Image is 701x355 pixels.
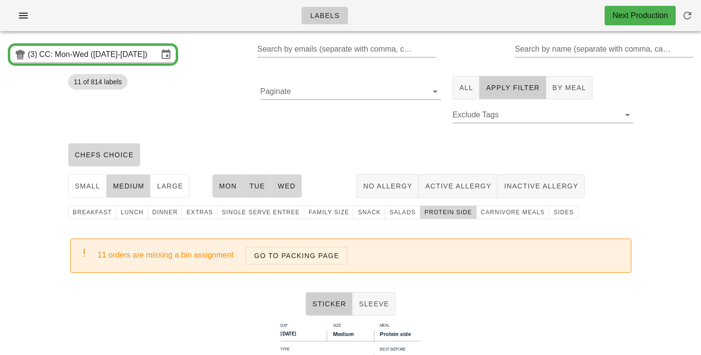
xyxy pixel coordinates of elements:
span: Apply Filter [485,84,539,92]
span: breakfast [73,209,112,216]
button: Inactive Allergy [498,174,585,198]
span: 11 of 814 labels [74,74,122,90]
button: chefs choice [68,143,140,167]
span: No Allergy [363,182,412,190]
div: 11 orders are missing a bin assignment [98,247,623,264]
span: chefs choice [74,151,134,159]
button: small [68,174,107,198]
span: Sticker [312,300,347,308]
button: snack [353,206,385,219]
div: Medium [327,331,374,341]
span: Active Allergy [424,182,491,190]
span: extras [186,209,213,216]
div: [DATE] [280,331,327,341]
button: Tue [243,174,271,198]
button: Mon [212,174,243,198]
button: Sticker [306,292,353,316]
button: No Allergy [356,174,419,198]
span: dinner [152,209,178,216]
span: large [156,182,183,190]
span: single serve entree [221,209,300,216]
span: small [74,182,100,190]
button: extras [182,206,218,219]
span: protein side [424,209,472,216]
span: By Meal [552,84,586,92]
div: (3) [28,50,39,59]
button: carnivore meals [477,206,550,219]
button: family size [304,206,353,219]
button: Active Allergy [419,174,498,198]
div: Next Production [612,10,668,21]
span: Inactive Allergy [503,182,578,190]
div: Day [280,322,327,331]
button: By Meal [546,76,592,99]
button: Sides [549,206,578,219]
button: medium [107,174,151,198]
span: Mon [219,182,237,190]
span: family size [308,209,349,216]
div: Best Before [374,346,421,355]
span: Go to Packing Page [254,252,339,260]
button: Sleeve [352,292,395,316]
a: Go to Packing Page [245,247,348,264]
div: Exclude Tags [453,107,633,123]
button: single serve entree [218,206,304,219]
div: Meal [374,322,421,331]
button: Salads [385,206,420,219]
span: Labels [310,12,340,19]
button: large [150,174,189,198]
span: Sleeve [358,300,389,308]
button: breakfast [68,206,116,219]
span: All [459,84,474,92]
span: Salads [389,209,416,216]
div: Paginate [260,84,441,99]
span: lunch [120,209,144,216]
div: Type [280,346,374,355]
span: carnivore meals [480,209,545,216]
button: dinner [148,206,183,219]
span: Sides [553,209,573,216]
div: Size [327,322,374,331]
span: medium [112,182,145,190]
span: Tue [249,182,265,190]
button: Apply Filter [480,76,546,99]
button: protein side [420,206,477,219]
a: Labels [301,7,348,24]
button: lunch [116,206,148,219]
span: snack [357,209,381,216]
div: Protein side [374,331,421,341]
button: Wed [271,174,302,198]
button: All [453,76,480,99]
span: Wed [277,182,295,190]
